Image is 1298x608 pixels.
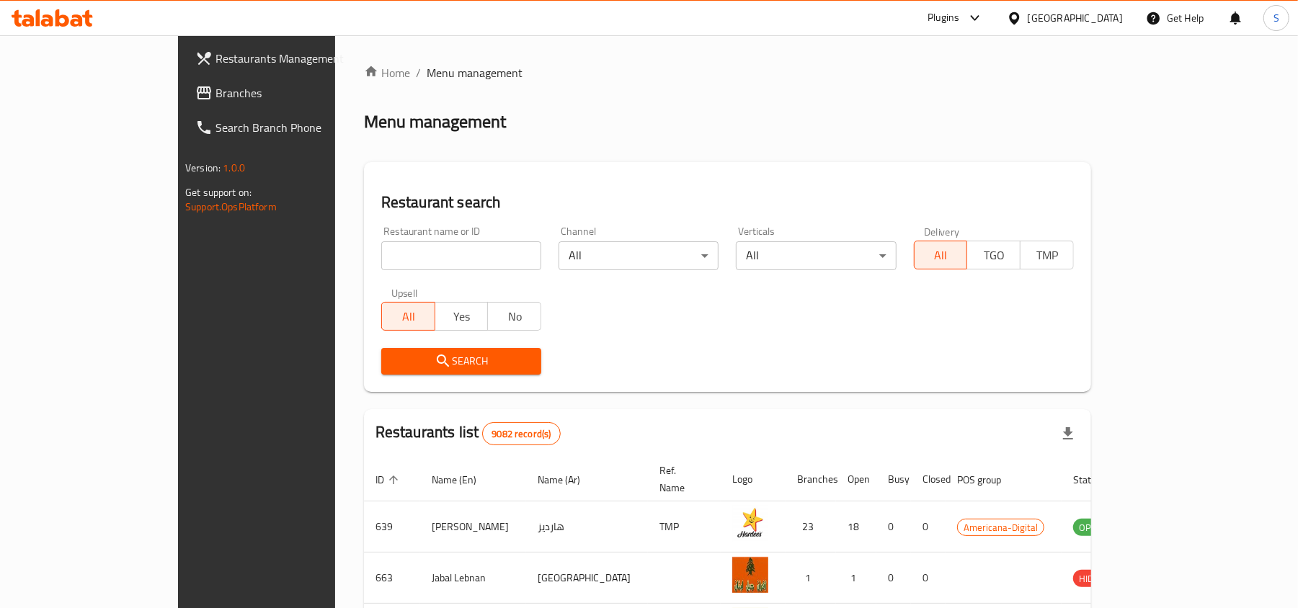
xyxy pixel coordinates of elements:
h2: Restaurants list [375,421,561,445]
td: Jabal Lebnan [420,553,526,604]
li: / [416,64,421,81]
button: TMP [1020,241,1074,269]
td: 23 [786,501,836,553]
span: TMP [1026,245,1068,266]
span: Yes [441,306,483,327]
div: [GEOGRAPHIC_DATA] [1028,10,1123,26]
span: Americana-Digital [958,519,1044,536]
td: 0 [876,553,911,604]
td: TMP [648,501,721,553]
div: Export file [1051,416,1085,451]
span: No [494,306,535,327]
div: Plugins [928,9,959,27]
td: هارديز [526,501,648,553]
img: Hardee's [732,506,768,542]
h2: Restaurant search [381,192,1074,213]
div: All [559,241,719,270]
nav: breadcrumb [364,64,1091,81]
th: Closed [911,457,946,501]
span: OPEN [1073,519,1108,536]
a: Support.OpsPlatform [185,197,277,216]
div: All [736,241,896,270]
td: 0 [911,501,946,553]
span: All [388,306,430,327]
div: HIDDEN [1073,570,1116,587]
td: 0 [911,553,946,604]
th: Open [836,457,876,501]
th: Busy [876,457,911,501]
span: Name (En) [432,471,495,488]
div: Total records count [482,422,560,445]
span: Ref. Name [659,462,703,496]
span: TGO [973,245,1015,266]
span: POS group [957,471,1020,488]
span: Name (Ar) [538,471,599,488]
button: Search [381,348,541,375]
a: Search Branch Phone [184,110,395,145]
span: Version: [185,158,221,177]
button: Yes [435,302,489,331]
span: Search [393,352,530,370]
a: Restaurants Management [184,41,395,76]
td: 1 [836,553,876,604]
td: [GEOGRAPHIC_DATA] [526,553,648,604]
button: No [487,302,541,331]
a: Branches [184,76,395,110]
th: Branches [786,457,836,501]
button: TGO [966,241,1021,269]
label: Upsell [391,287,418,298]
td: 1 [786,553,836,604]
span: 1.0.0 [223,158,245,177]
span: Search Branch Phone [215,119,383,136]
td: 0 [876,501,911,553]
span: Get support on: [185,183,252,202]
button: All [914,241,968,269]
span: Menu management [427,64,523,81]
input: Search for restaurant name or ID.. [381,241,541,270]
span: 9082 record(s) [483,427,559,441]
span: S [1273,10,1279,26]
label: Delivery [924,226,960,236]
td: [PERSON_NAME] [420,501,526,553]
td: 18 [836,501,876,553]
span: Branches [215,84,383,102]
span: Restaurants Management [215,50,383,67]
span: All [920,245,962,266]
span: ID [375,471,403,488]
button: All [381,302,435,331]
h2: Menu management [364,110,506,133]
span: HIDDEN [1073,571,1116,587]
th: Logo [721,457,786,501]
div: OPEN [1073,519,1108,536]
span: Status [1073,471,1120,488]
img: Jabal Lebnan [732,557,768,593]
